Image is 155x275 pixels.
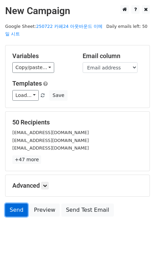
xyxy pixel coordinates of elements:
[12,90,39,101] a: Load...
[5,5,150,17] h2: New Campaign
[121,242,155,275] iframe: Chat Widget
[29,203,60,217] a: Preview
[83,52,143,60] h5: Email column
[12,130,89,135] small: [EMAIL_ADDRESS][DOMAIN_NAME]
[5,24,103,37] small: Google Sheet:
[104,24,150,29] a: Daily emails left: 50
[12,52,72,60] h5: Variables
[12,80,42,87] a: Templates
[12,62,54,73] a: Copy/paste...
[12,145,89,151] small: [EMAIL_ADDRESS][DOMAIN_NAME]
[104,23,150,30] span: Daily emails left: 50
[5,203,28,217] a: Send
[61,203,114,217] a: Send Test Email
[12,119,143,126] h5: 50 Recipients
[12,182,143,189] h5: Advanced
[5,24,103,37] a: 250722 카페24 아웃바운드 이메일 시트
[49,90,67,101] button: Save
[12,155,41,164] a: +47 more
[12,138,89,143] small: [EMAIL_ADDRESS][DOMAIN_NAME]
